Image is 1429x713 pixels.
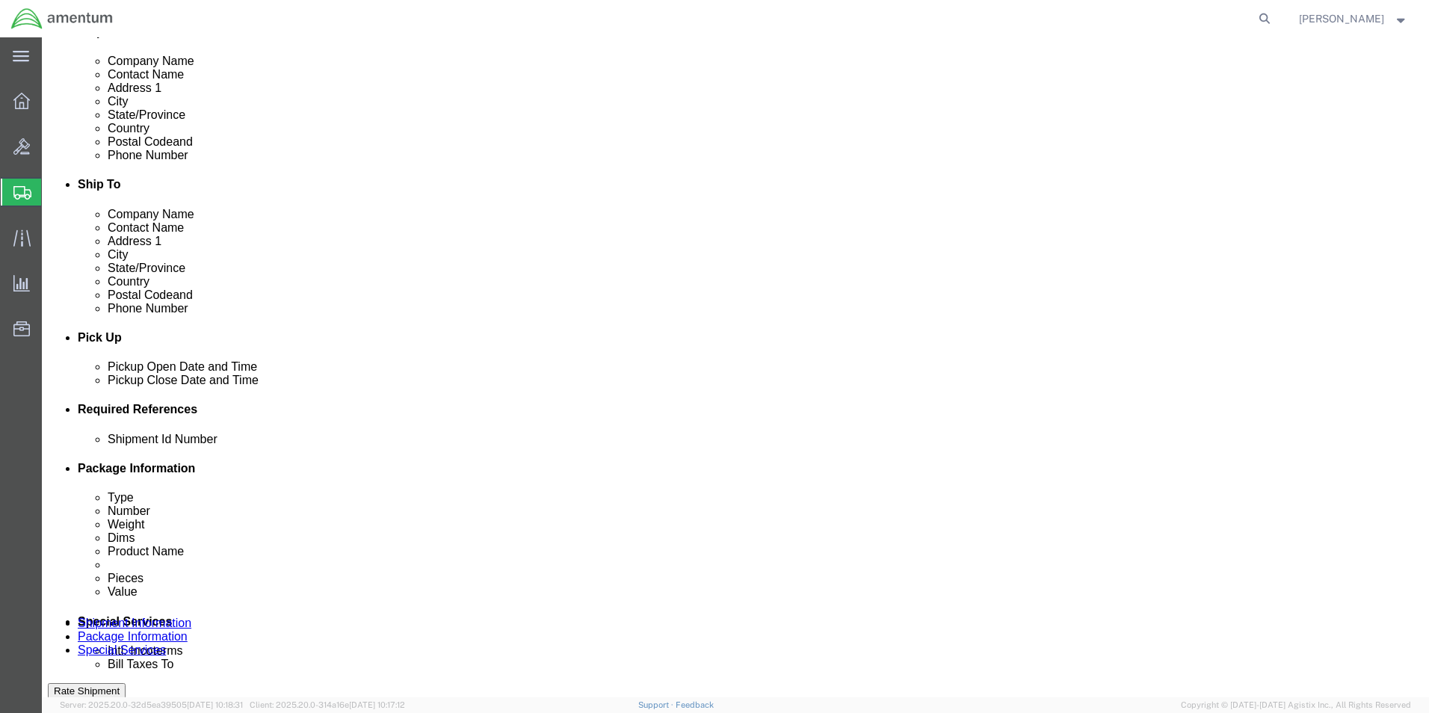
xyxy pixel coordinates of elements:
iframe: FS Legacy Container [42,37,1429,697]
a: Support [638,700,676,709]
span: Server: 2025.20.0-32d5ea39505 [60,700,243,709]
span: Matthew Cartier [1299,10,1384,27]
img: logo [10,7,114,30]
span: Client: 2025.20.0-314a16e [250,700,405,709]
span: Copyright © [DATE]-[DATE] Agistix Inc., All Rights Reserved [1181,699,1411,712]
span: [DATE] 10:18:31 [187,700,243,709]
span: [DATE] 10:17:12 [349,700,405,709]
button: [PERSON_NAME] [1298,10,1409,28]
a: Feedback [676,700,714,709]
